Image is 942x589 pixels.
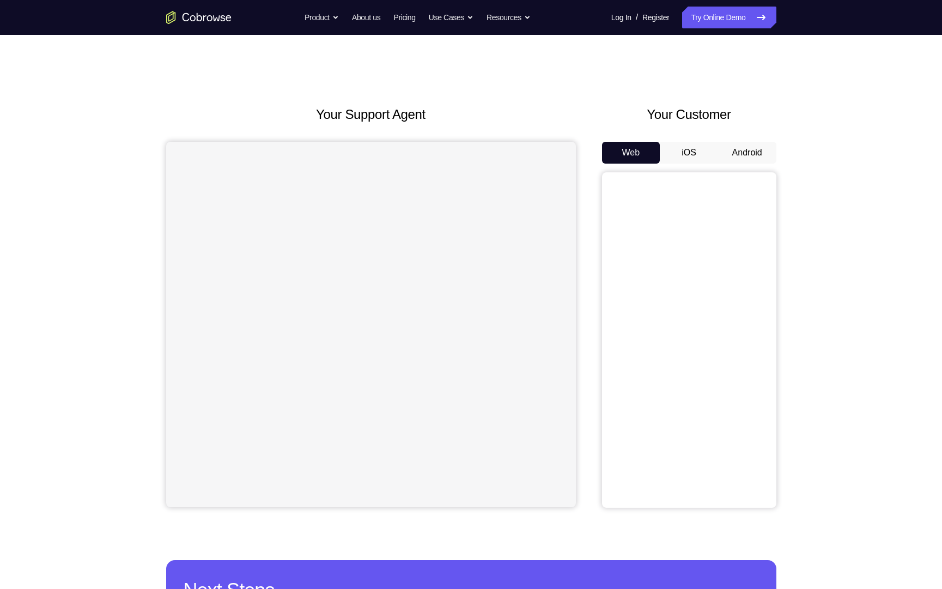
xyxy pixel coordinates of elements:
[682,7,776,28] a: Try Online Demo
[487,7,531,28] button: Resources
[718,142,776,164] button: Android
[611,7,631,28] a: Log In
[393,7,415,28] a: Pricing
[166,11,232,24] a: Go to the home page
[166,105,576,124] h2: Your Support Agent
[352,7,380,28] a: About us
[166,142,576,507] iframe: Agent
[660,142,718,164] button: iOS
[429,7,473,28] button: Use Cases
[602,105,776,124] h2: Your Customer
[642,7,669,28] a: Register
[305,7,339,28] button: Product
[636,11,638,24] span: /
[602,142,660,164] button: Web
